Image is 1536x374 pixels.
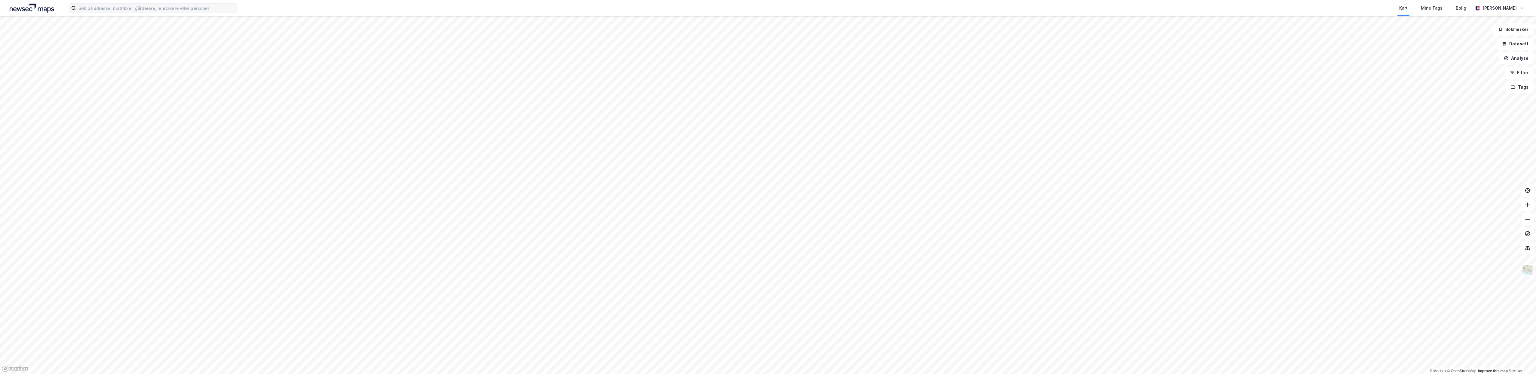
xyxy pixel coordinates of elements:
[1497,38,1534,50] button: Datasett
[1447,369,1476,373] a: OpenStreetMap
[1506,345,1536,374] div: Kontrollprogram for chat
[1478,369,1508,373] a: Improve this map
[1399,5,1408,12] div: Kart
[2,365,28,372] a: Mapbox homepage
[1421,5,1443,12] div: Mine Tags
[1482,5,1517,12] div: [PERSON_NAME]
[1430,369,1446,373] a: Mapbox
[1456,5,1466,12] div: Bolig
[10,4,54,13] img: logo.a4113a55bc3d86da70a041830d287a7e.svg
[76,4,237,13] input: Søk på adresse, matrikkel, gårdeiere, leietakere eller personer
[1522,264,1533,275] img: Z
[1506,81,1534,93] button: Tags
[1499,52,1534,64] button: Analyse
[1506,345,1536,374] iframe: Chat Widget
[1505,67,1534,79] button: Filter
[1493,23,1534,35] button: Bokmerker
